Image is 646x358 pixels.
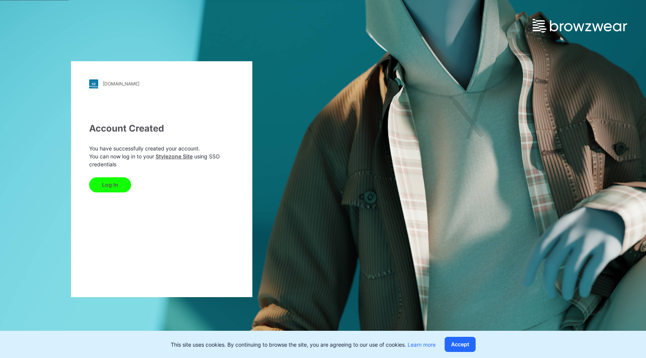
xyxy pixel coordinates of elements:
div: [DOMAIN_NAME] [103,81,139,87]
p: This site uses cookies. By continuing to browse the site, you are agreeing to our use of cookies. [171,341,436,349]
button: Log In [89,177,131,192]
a: [DOMAIN_NAME] [89,79,234,88]
p: You can now log in to your using SSO credentials [89,152,234,168]
button: Accept [445,337,476,352]
div: Account Created [89,122,234,135]
p: You have successfully created your account. [89,144,234,152]
img: browzwear-logo.e42bd6dac1945053ebaf764b6aa21510.svg [533,19,627,33]
img: stylezone-logo.562084cfcfab977791bfbf7441f1a819.svg [89,79,98,88]
a: Stylezone Site [156,153,193,160]
a: Learn more [408,341,436,348]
